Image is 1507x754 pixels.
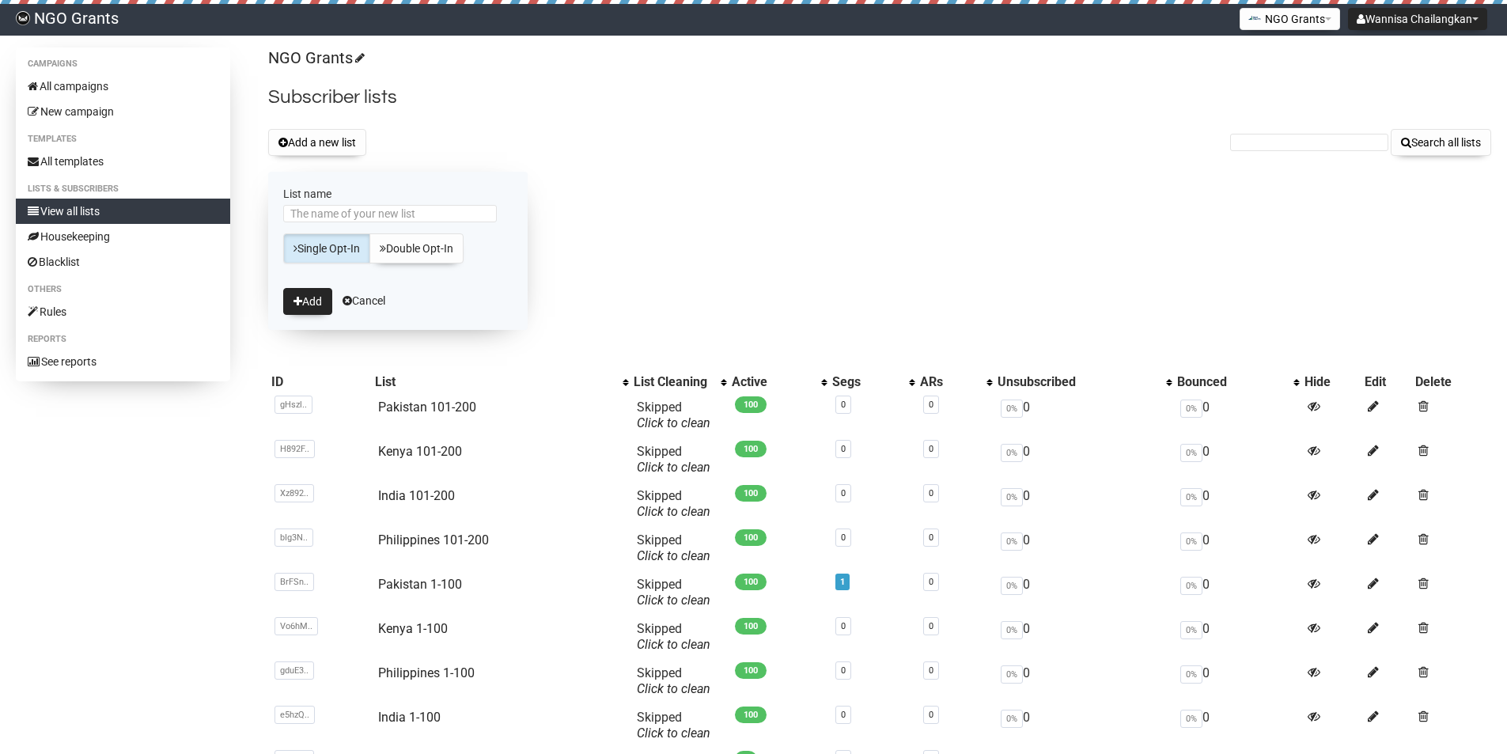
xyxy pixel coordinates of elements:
div: Hide [1304,374,1358,390]
a: All templates [16,149,230,174]
td: 0 [1174,615,1301,659]
th: ARs: No sort applied, activate to apply an ascending sort [917,371,994,393]
span: bIg3N.. [275,529,313,547]
a: Click to clean [637,415,710,430]
span: 100 [735,618,767,635]
span: BrFSn.. [275,573,314,591]
h2: Subscriber lists [268,83,1491,112]
a: 0 [841,444,846,454]
span: 0% [1001,710,1023,728]
a: 0 [929,400,933,410]
a: Philippines 101-200 [378,532,489,548]
span: 0% [1001,532,1023,551]
span: Skipped [637,710,710,741]
span: 100 [735,662,767,679]
a: 0 [841,665,846,676]
a: 0 [841,710,846,720]
button: Wannisa Chailangkan [1348,8,1487,30]
td: 0 [994,570,1174,615]
a: Single Opt-In [283,233,370,263]
span: e5hzQ.. [275,706,315,724]
span: H892F.. [275,440,315,458]
div: ARs [920,374,979,390]
a: Click to clean [637,726,710,741]
button: Search all lists [1391,129,1491,156]
span: Skipped [637,577,710,608]
a: 0 [841,621,846,631]
span: gduE3.. [275,661,314,680]
a: Double Opt-In [369,233,464,263]
a: 1 [840,577,845,587]
span: 100 [735,485,767,502]
li: Templates [16,130,230,149]
td: 0 [994,482,1174,526]
a: See reports [16,349,230,374]
a: Rules [16,299,230,324]
a: Philippines 1-100 [378,665,475,680]
a: 0 [841,488,846,498]
td: 0 [1174,482,1301,526]
li: Others [16,280,230,299]
td: 0 [1174,659,1301,703]
a: All campaigns [16,74,230,99]
a: NGO Grants [268,48,362,67]
td: 0 [994,438,1174,482]
div: Bounced [1177,374,1285,390]
span: Skipped [637,488,710,519]
a: 0 [929,710,933,720]
a: 0 [929,444,933,454]
a: Click to clean [637,504,710,519]
div: List Cleaning [634,374,713,390]
a: Click to clean [637,593,710,608]
td: 0 [994,659,1174,703]
span: Skipped [637,532,710,563]
li: Campaigns [16,55,230,74]
td: 0 [1174,393,1301,438]
th: Delete: No sort applied, sorting is disabled [1412,371,1491,393]
div: List [375,374,615,390]
li: Reports [16,330,230,349]
th: List Cleaning: No sort applied, activate to apply an ascending sort [630,371,729,393]
input: The name of your new list [283,205,497,222]
span: 100 [735,529,767,546]
a: 0 [929,488,933,498]
td: 0 [994,393,1174,438]
span: gHszl.. [275,396,312,414]
a: India 101-200 [378,488,455,503]
a: Blacklist [16,249,230,275]
a: Pakistan 1-100 [378,577,462,592]
a: 0 [841,532,846,543]
th: Active: No sort applied, activate to apply an ascending sort [729,371,829,393]
td: 0 [994,703,1174,748]
a: 0 [929,665,933,676]
a: 0 [929,621,933,631]
td: 0 [1174,570,1301,615]
button: NGO Grants [1240,8,1340,30]
span: 100 [735,574,767,590]
span: Xz892.. [275,484,314,502]
a: View all lists [16,199,230,224]
a: Pakistan 101-200 [378,400,476,415]
a: Kenya 1-100 [378,621,448,636]
div: Segs [832,374,901,390]
a: New campaign [16,99,230,124]
td: 0 [1174,703,1301,748]
span: Vo6hM.. [275,617,318,635]
span: 100 [735,707,767,723]
span: Skipped [637,400,710,430]
a: Click to clean [637,681,710,696]
span: 0% [1180,577,1202,595]
span: 0% [1180,488,1202,506]
a: 0 [929,532,933,543]
div: Active [732,374,813,390]
th: Segs: No sort applied, activate to apply an ascending sort [829,371,917,393]
span: Skipped [637,665,710,696]
a: Click to clean [637,548,710,563]
td: 0 [994,615,1174,659]
span: 0% [1180,444,1202,462]
img: 2.png [1248,12,1261,25]
img: 17080ac3efa689857045ce3784bc614b [16,11,30,25]
div: ID [271,374,369,390]
span: 0% [1001,665,1023,684]
a: Cancel [343,294,385,307]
